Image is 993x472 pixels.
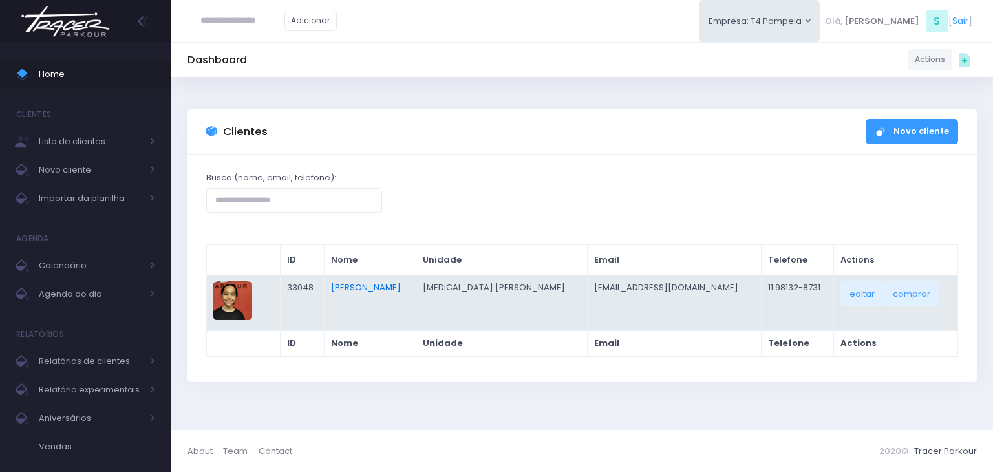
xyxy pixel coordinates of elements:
[834,330,958,356] th: Actions
[39,190,142,207] span: Importar da planilha
[416,275,587,330] td: [MEDICAL_DATA] [PERSON_NAME]
[259,438,292,464] a: Contact
[834,245,958,275] th: Actions
[825,15,842,28] span: Olá,
[281,275,325,330] td: 33048
[325,330,416,356] th: Nome
[281,245,325,275] th: ID
[39,410,142,427] span: Aniversários
[16,102,51,127] h4: Clientes
[284,10,337,31] a: Adicionar
[325,245,416,275] th: Nome
[39,438,155,455] span: Vendas
[16,321,64,347] h4: Relatórios
[187,54,247,67] h5: Dashboard
[762,275,834,330] td: 11 98132-8731
[16,226,49,252] h4: Agenda
[187,438,223,464] a: About
[281,330,325,356] th: ID
[223,438,258,464] a: Team
[926,10,948,32] span: S
[416,245,587,275] th: Unidade
[223,125,268,138] h3: Clientes
[416,330,587,356] th: Unidade
[879,445,908,457] span: 2020©
[588,275,762,330] td: [EMAIL_ADDRESS][DOMAIN_NAME]
[762,245,834,275] th: Telefone
[39,66,155,83] span: Home
[908,49,952,70] a: Actions
[39,353,142,370] span: Relatórios de clientes
[39,162,142,178] span: Novo cliente
[588,330,762,356] th: Email
[331,281,401,294] a: [PERSON_NAME]
[206,171,336,184] label: Busca (nome, email, telefone):
[840,281,884,306] a: editar
[39,133,142,150] span: Lista de clientes
[39,381,142,398] span: Relatório experimentais
[884,281,939,306] a: comprar
[39,257,142,274] span: Calendário
[914,445,977,457] a: Tracer Parkour
[844,15,919,28] span: [PERSON_NAME]
[588,245,762,275] th: Email
[952,14,968,28] a: Sair
[762,330,834,356] th: Telefone
[820,6,977,36] div: [ ]
[866,119,958,144] a: Novo cliente
[39,286,142,303] span: Agenda do dia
